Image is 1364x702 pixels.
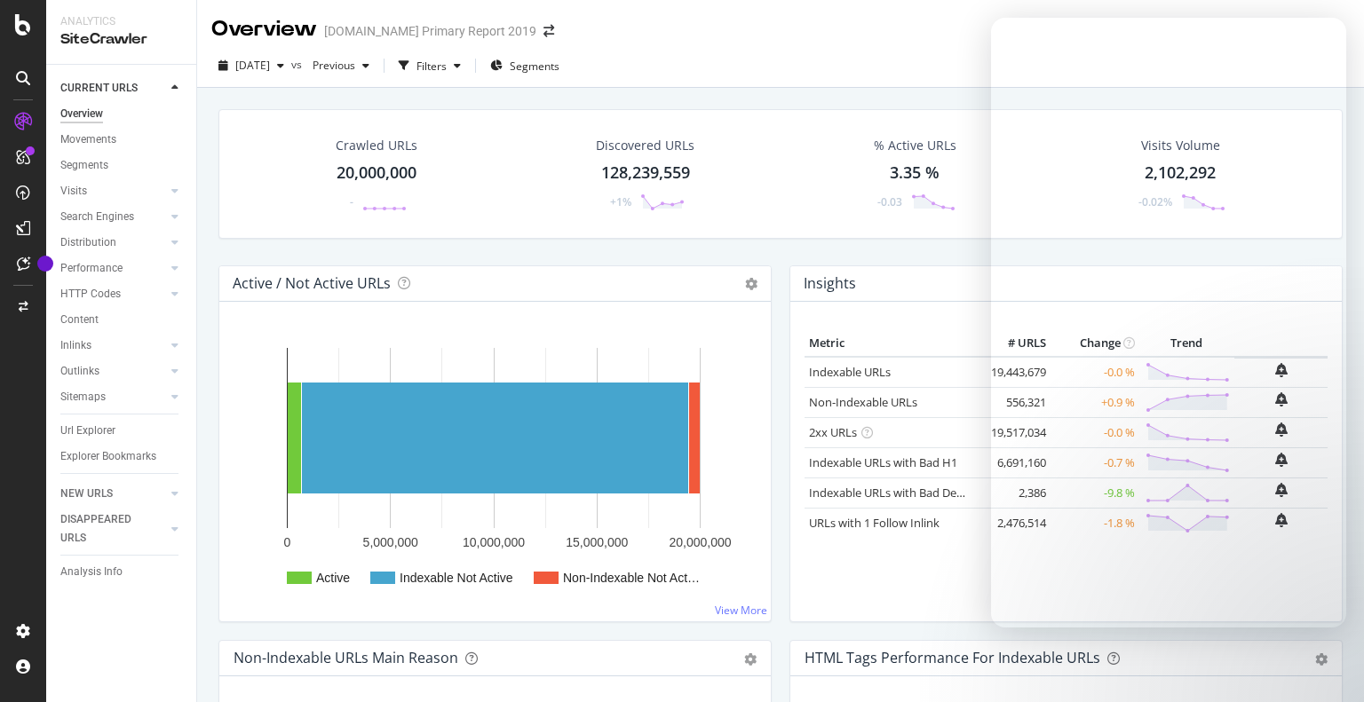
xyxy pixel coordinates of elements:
[543,25,554,37] div: arrow-right-arrow-left
[60,156,184,175] a: Segments
[463,535,525,549] text: 10,000,000
[809,364,891,380] a: Indexable URLs
[804,272,856,296] h4: Insights
[211,14,317,44] div: Overview
[979,357,1051,388] td: 19,443,679
[60,259,123,278] div: Performance
[60,563,123,581] div: Analysis Info
[805,330,979,357] th: Metric
[979,417,1051,447] td: 19,517,034
[60,447,184,466] a: Explorer Bookmarks
[416,59,447,74] div: Filters
[60,208,134,226] div: Search Engines
[291,57,305,72] span: vs
[991,18,1346,627] iframe: Intercom live chat
[566,535,628,549] text: 15,000,000
[60,259,166,278] a: Performance
[809,394,917,410] a: Non-Indexable URLs
[60,285,121,304] div: HTTP Codes
[60,311,184,329] a: Content
[60,233,116,252] div: Distribution
[60,311,99,329] div: Content
[483,51,567,80] button: Segments
[60,336,91,355] div: Inlinks
[60,485,166,503] a: NEW URLS
[979,387,1051,417] td: 556,321
[233,272,391,296] h4: Active / Not Active URLs
[60,388,166,406] a: Sitemaps
[400,571,513,585] text: Indexable Not Active
[979,447,1051,477] td: 6,691,160
[669,535,731,549] text: 20,000,000
[890,162,940,185] div: 3.35 %
[60,362,99,381] div: Outlinks
[60,130,116,149] div: Movements
[324,22,536,40] div: [DOMAIN_NAME] Primary Report 2019
[60,105,103,123] div: Overview
[60,79,138,98] div: CURRENT URLS
[60,485,113,503] div: NEW URLS
[60,422,115,440] div: Url Explorer
[234,649,458,667] div: Non-Indexable URLs Main Reason
[60,156,108,175] div: Segments
[60,233,166,252] a: Distribution
[60,510,150,548] div: DISAPPEARED URLS
[234,330,750,607] svg: A chart.
[60,285,166,304] a: HTTP Codes
[363,535,418,549] text: 5,000,000
[563,571,700,585] text: Non-Indexable Not Act…
[211,51,291,80] button: [DATE]
[805,649,1100,667] div: HTML Tags Performance for Indexable URLs
[60,447,156,466] div: Explorer Bookmarks
[392,51,468,80] button: Filters
[60,422,184,440] a: Url Explorer
[809,485,1003,501] a: Indexable URLs with Bad Description
[60,362,166,381] a: Outlinks
[305,51,377,80] button: Previous
[350,194,353,209] div: -
[60,14,182,29] div: Analytics
[60,105,184,123] a: Overview
[60,563,184,581] a: Analysis Info
[60,388,106,406] div: Sitemaps
[37,256,53,272] div: Tooltip anchor
[809,424,857,440] a: 2xx URLs
[745,278,757,290] i: Options
[60,29,182,50] div: SiteCrawler
[60,510,166,548] a: DISAPPEARED URLS
[336,137,417,154] div: Crawled URLs
[809,454,957,470] a: Indexable URLs with Bad H1
[979,477,1051,508] td: 2,386
[60,208,166,226] a: Search Engines
[337,162,416,185] div: 20,000,000
[610,194,631,209] div: +1%
[979,330,1051,357] th: # URLS
[877,194,902,209] div: -0.03
[1304,642,1346,684] iframe: Intercom live chat
[809,515,940,531] a: URLs with 1 Follow Inlink
[601,162,690,185] div: 128,239,559
[874,137,956,154] div: % Active URLs
[316,571,350,585] text: Active
[284,535,291,549] text: 0
[60,79,166,98] a: CURRENT URLS
[60,336,166,355] a: Inlinks
[510,59,559,74] span: Segments
[235,58,270,73] span: 2025 Oct. 1st
[60,130,184,149] a: Movements
[979,508,1051,538] td: 2,476,514
[744,653,757,666] div: gear
[596,137,694,154] div: Discovered URLs
[715,603,767,618] a: View More
[305,58,355,73] span: Previous
[60,182,166,201] a: Visits
[60,182,87,201] div: Visits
